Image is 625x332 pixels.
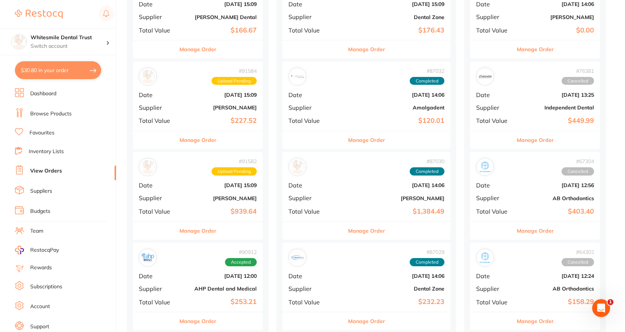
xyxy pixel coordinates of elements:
[30,90,56,97] a: Dashboard
[519,195,594,201] b: AB Orthodontics
[519,1,594,7] b: [DATE] 14:06
[182,182,257,188] b: [DATE] 15:09
[182,208,257,215] b: $939.64
[133,243,263,331] div: AHP Dental and Medical#90912AcceptedDate[DATE] 12:00SupplierAHP Dental and MedicalTotal Value$253...
[182,14,257,20] b: [PERSON_NAME] Dental
[182,92,257,98] b: [DATE] 15:09
[15,6,63,23] a: Restocq Logo
[31,43,106,50] p: Switch account
[288,273,338,279] span: Date
[476,91,513,98] span: Date
[348,131,385,149] button: Manage Order
[182,273,257,279] b: [DATE] 12:00
[519,286,594,292] b: AB Orthodontics
[288,27,338,34] span: Total Value
[139,208,176,215] span: Total Value
[182,117,257,125] b: $227.52
[288,13,338,20] span: Supplier
[410,258,444,266] span: Completed
[519,105,594,111] b: Independent Dental
[344,208,444,215] b: $1,384.49
[517,40,554,58] button: Manage Order
[519,14,594,20] b: [PERSON_NAME]
[348,222,385,240] button: Manage Order
[476,117,513,124] span: Total Value
[141,251,155,265] img: AHP Dental and Medical
[607,299,613,305] span: 1
[133,152,263,240] div: Adam Dental#91582Upload PendingDate[DATE] 15:09Supplier[PERSON_NAME]Total Value$939.64Manage Order
[141,160,155,174] img: Adam Dental
[476,1,513,7] span: Date
[139,299,176,305] span: Total Value
[288,1,338,7] span: Date
[592,299,610,317] iframe: Intercom live chat
[182,105,257,111] b: [PERSON_NAME]
[30,110,72,118] a: Browse Products
[139,182,176,189] span: Date
[519,92,594,98] b: [DATE] 13:25
[15,246,59,254] a: RestocqPay
[290,160,304,174] img: Henry Schein Halas
[476,182,513,189] span: Date
[476,299,513,305] span: Total Value
[344,182,444,188] b: [DATE] 14:06
[476,27,513,34] span: Total Value
[344,273,444,279] b: [DATE] 14:06
[288,117,338,124] span: Total Value
[519,273,594,279] b: [DATE] 12:24
[288,91,338,98] span: Date
[139,117,176,124] span: Total Value
[519,298,594,306] b: $158.29
[30,167,62,175] a: View Orders
[179,222,216,240] button: Manage Order
[212,158,257,164] span: # 91582
[139,273,176,279] span: Date
[182,1,257,7] b: [DATE] 15:09
[30,264,52,272] a: Rewards
[348,40,385,58] button: Manage Order
[344,298,444,306] b: $232.23
[225,258,257,266] span: Accepted
[182,195,257,201] b: [PERSON_NAME]
[15,10,63,19] img: Restocq Logo
[478,69,492,84] img: Independent Dental
[519,182,594,188] b: [DATE] 12:56
[476,13,513,20] span: Supplier
[29,148,64,155] a: Inventory Lists
[348,312,385,330] button: Manage Order
[29,129,54,137] a: Favourites
[288,208,338,215] span: Total Value
[30,303,50,310] a: Account
[139,195,176,201] span: Supplier
[139,13,176,20] span: Supplier
[182,27,257,34] b: $166.67
[410,158,444,164] span: # 87030
[517,312,554,330] button: Manage Order
[31,34,106,41] h4: Whitesmile Dental Trust
[139,104,176,111] span: Supplier
[476,208,513,215] span: Total Value
[478,160,492,174] img: AB Orthodontics
[562,158,594,164] span: # 67304
[30,246,59,254] span: RestocqPay
[139,27,176,34] span: Total Value
[476,104,513,111] span: Supplier
[562,77,594,85] span: Cancelled
[410,249,444,255] span: # 87029
[30,187,52,195] a: Suppliers
[562,249,594,255] span: # 64302
[30,283,62,291] a: Subscriptions
[139,285,176,292] span: Supplier
[141,69,155,84] img: Henry Schein Halas
[288,195,338,201] span: Supplier
[562,167,594,176] span: Cancelled
[344,1,444,7] b: [DATE] 15:09
[133,62,263,149] div: Henry Schein Halas#91584Upload PendingDate[DATE] 15:09Supplier[PERSON_NAME]Total Value$227.52Mana...
[288,182,338,189] span: Date
[410,77,444,85] span: Completed
[344,92,444,98] b: [DATE] 14:06
[182,286,257,292] b: AHP Dental and Medical
[476,195,513,201] span: Supplier
[212,68,257,74] span: # 91584
[476,273,513,279] span: Date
